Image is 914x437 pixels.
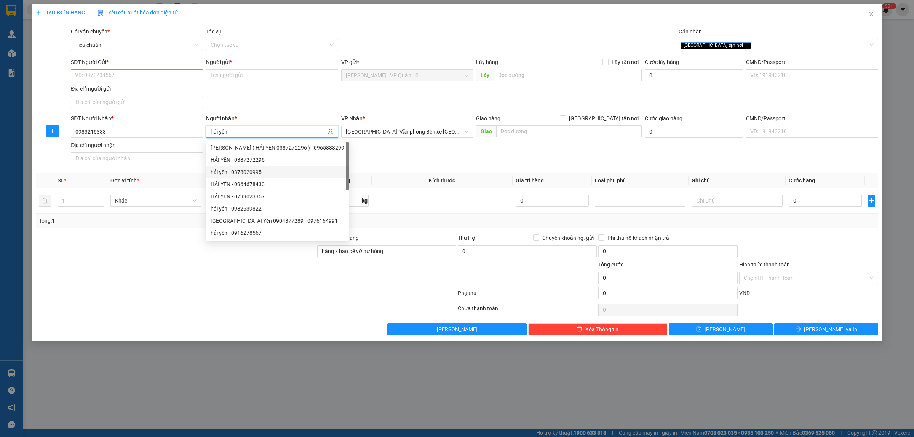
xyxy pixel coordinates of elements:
div: HẢI YẾN - 0799023357 [211,192,344,201]
div: hải yến - 0916278567 [206,227,349,239]
span: Gói vận chuyển [71,29,110,35]
div: Địa chỉ người gửi [71,85,203,93]
span: SL [58,177,64,183]
span: VND [739,290,750,296]
span: [GEOGRAPHIC_DATA] tận nơi [566,114,642,123]
div: HẢI YẾN - 0387272296 [211,156,344,164]
div: hải yến - 0378020995 [206,166,349,178]
input: Ghi Chú [692,195,782,207]
input: Ghi chú đơn hàng [317,245,456,257]
div: HẢI YẾN - 0964678430 [206,178,349,190]
div: hải yến - 0916278567 [211,229,344,237]
span: Phí thu hộ khách nhận trả [604,234,672,242]
span: plus [36,10,41,15]
input: Dọc đường [494,69,642,81]
span: delete [577,326,582,332]
span: close [744,43,748,47]
span: close [868,11,874,17]
div: CMND/Passport [746,114,878,123]
div: HẢI YẾN - 0799023357 [206,190,349,203]
span: Tổng cước [598,262,623,268]
div: Vũ Thị Hải Yến 0904377289 - 0976164991 [206,215,349,227]
span: TẠO ĐƠN HÀNG [36,10,85,16]
div: Chưa thanh toán [457,304,598,317]
span: Khác [115,195,197,206]
span: VP Nhận [341,115,363,121]
button: plus [868,195,875,207]
span: [PERSON_NAME] và In [804,325,857,333]
span: Lấy hàng [476,59,498,65]
div: văn tuân ( HẢI YẾN 0387272296 ) - 0965883299 [206,142,349,154]
span: save [696,326,701,332]
span: Hải Phòng: Văn phòng Bến xe Thượng Lý [346,126,469,137]
input: Địa chỉ của người nhận [71,152,203,164]
span: Thu Hộ [458,235,475,241]
label: Ghi chú đơn hàng [317,235,359,241]
span: kg [361,195,369,207]
div: [PERSON_NAME] ( HẢI YẾN 0387272296 ) - 0965883299 [211,144,344,152]
button: save[PERSON_NAME] [669,323,773,335]
span: plus [47,128,58,134]
input: Địa chỉ của người gửi [71,96,203,108]
div: [GEOGRAPHIC_DATA] Yến 0904377289 - 0976164991 [211,217,344,225]
span: Hồ Chí Minh : VP Quận 10 [346,70,469,81]
span: Giá trị hàng [516,177,544,183]
span: Kích thước [429,177,455,183]
div: HẢI YẾN - 0387272296 [206,154,349,166]
label: Gán nhãn [679,29,702,35]
span: Chuyển khoản ng. gửi [539,234,597,242]
span: [GEOGRAPHIC_DATA] tận nơi [681,42,751,49]
label: Tác vụ [206,29,221,35]
div: Tổng: 1 [39,217,353,225]
input: 0 [516,195,589,207]
div: Địa chỉ người nhận [71,141,203,149]
span: [PERSON_NAME] [437,325,478,333]
button: deleteXóa Thông tin [528,323,667,335]
th: Loại phụ phí [592,173,689,188]
span: user-add [328,129,334,135]
div: hải yến - 0982639822 [211,204,344,213]
span: [PERSON_NAME] [705,325,745,333]
div: CMND/Passport [746,58,878,66]
span: Lấy tận nơi [609,58,642,66]
div: Phụ thu [457,289,598,302]
label: Cước giao hàng [645,115,682,121]
span: Đơn vị tính [110,177,139,183]
span: Cước hàng [789,177,815,183]
div: Người nhận [206,114,338,123]
span: Xóa Thông tin [585,325,618,333]
span: Tiêu chuẩn [75,39,198,51]
button: plus [46,125,59,137]
button: delete [39,195,51,207]
button: printer[PERSON_NAME] và In [774,323,878,335]
span: Yêu cầu xuất hóa đơn điện tử [97,10,178,16]
label: Cước lấy hàng [645,59,679,65]
span: Lấy [476,69,494,81]
span: Giao hàng [476,115,500,121]
span: plus [868,198,875,204]
div: SĐT Người Nhận [71,114,203,123]
div: HẢI YẾN - 0964678430 [211,180,344,188]
label: Hình thức thanh toán [739,262,790,268]
div: hải yến - 0378020995 [211,168,344,176]
span: printer [796,326,801,332]
div: hải yến - 0982639822 [206,203,349,215]
input: Cước giao hàng [645,126,743,138]
input: Cước lấy hàng [645,69,743,81]
span: Giao [476,125,496,137]
button: Close [861,4,882,25]
div: SĐT Người Gửi [71,58,203,66]
button: [PERSON_NAME] [387,323,526,335]
div: Người gửi [206,58,338,66]
th: Ghi chú [689,173,785,188]
img: icon [97,10,104,16]
div: VP gửi [341,58,473,66]
input: Dọc đường [496,125,642,137]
